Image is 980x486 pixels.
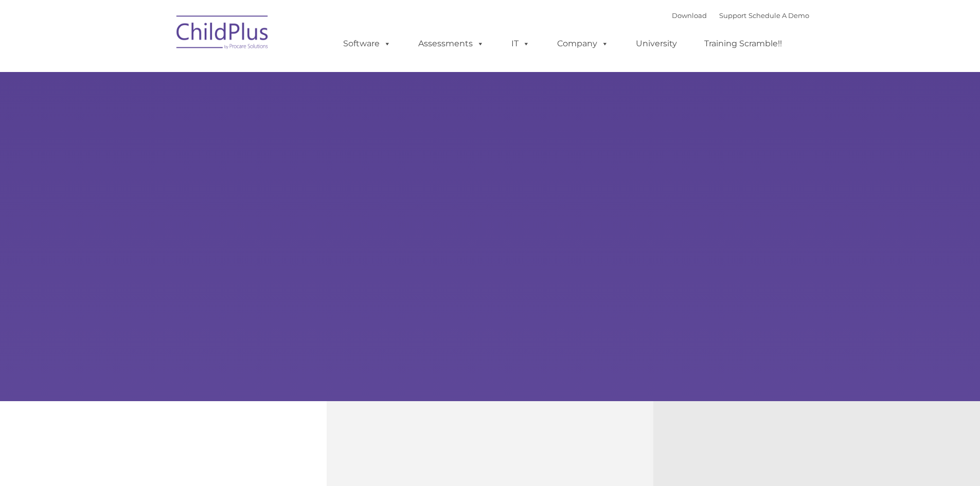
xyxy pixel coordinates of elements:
[749,11,809,20] a: Schedule A Demo
[672,11,707,20] a: Download
[547,33,619,54] a: Company
[333,33,401,54] a: Software
[719,11,746,20] a: Support
[408,33,494,54] a: Assessments
[501,33,540,54] a: IT
[694,33,792,54] a: Training Scramble!!
[171,8,274,60] img: ChildPlus by Procare Solutions
[672,11,809,20] font: |
[626,33,687,54] a: University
